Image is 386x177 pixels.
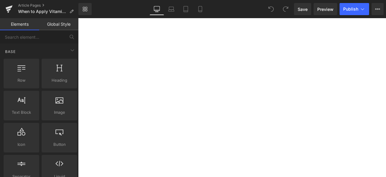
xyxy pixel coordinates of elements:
[78,3,92,15] a: New Library
[340,3,369,15] button: Publish
[150,3,164,15] a: Desktop
[5,141,37,148] span: Icon
[314,3,337,15] a: Preview
[298,6,308,12] span: Save
[5,109,37,116] span: Text Block
[265,3,277,15] button: Undo
[39,18,78,30] a: Global Style
[5,49,16,54] span: Base
[43,109,75,116] span: Image
[317,6,334,12] span: Preview
[280,3,292,15] button: Redo
[18,3,78,8] a: Article Pages
[372,3,384,15] button: More
[343,7,358,11] span: Publish
[43,77,75,84] span: Heading
[5,77,37,84] span: Row
[18,9,67,14] span: When to Apply Vitamin C Serum and Sunscreen in Our Daily Skincare Routine?
[43,141,75,148] span: Button
[164,3,179,15] a: Laptop
[179,3,193,15] a: Tablet
[193,3,207,15] a: Mobile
